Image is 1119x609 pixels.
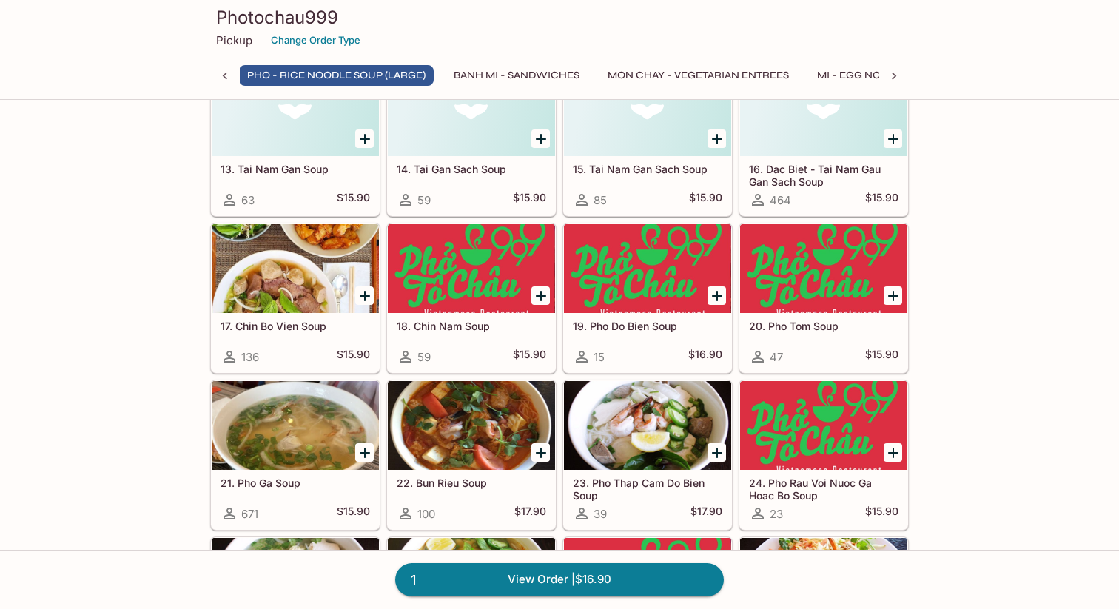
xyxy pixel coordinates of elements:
div: 16. Dac Biet - Tai Nam Gau Gan Sach Soup [740,67,907,156]
div: 17. Chin Bo Vien Soup [212,224,379,313]
span: 15 [594,350,605,364]
button: Add 17. Chin Bo Vien Soup [355,286,374,305]
span: 100 [417,507,435,521]
h5: $15.90 [337,505,370,522]
a: 17. Chin Bo Vien Soup136$15.90 [211,223,380,373]
div: 19. Pho Do Bien Soup [564,224,731,313]
h5: $17.90 [514,505,546,522]
h5: 17. Chin Bo Vien Soup [221,320,370,332]
h5: $15.90 [689,191,722,209]
span: 23 [770,507,783,521]
button: Add 24. Pho Rau Voi Nuoc Ga Hoac Bo Soup [884,443,902,462]
a: 16. Dac Biet - Tai Nam Gau Gan Sach Soup464$15.90 [739,67,908,216]
a: 14. Tai Gan Sach Soup59$15.90 [387,67,556,216]
h5: $15.90 [865,505,898,522]
button: Add 16. Dac Biet - Tai Nam Gau Gan Sach Soup [884,129,902,148]
a: 21. Pho Ga Soup671$15.90 [211,380,380,530]
h5: $15.90 [865,348,898,366]
span: 464 [770,193,791,207]
button: Add 22. Bun Rieu Soup [531,443,550,462]
div: 15. Tai Nam Gan Sach Soup [564,67,731,156]
a: 1View Order |$16.90 [395,563,724,596]
h5: 22. Bun Rieu Soup [397,477,546,489]
button: Add 20. Pho Tom Soup [884,286,902,305]
a: 15. Tai Nam Gan Sach Soup85$15.90 [563,67,732,216]
button: Change Order Type [264,29,367,52]
h5: 15. Tai Nam Gan Sach Soup [573,163,722,175]
h5: 19. Pho Do Bien Soup [573,320,722,332]
h5: $15.90 [337,348,370,366]
span: 85 [594,193,607,207]
span: 39 [594,507,607,521]
div: 14. Tai Gan Sach Soup [388,67,555,156]
button: Add 14. Tai Gan Sach Soup [531,129,550,148]
h5: $16.90 [688,348,722,366]
div: 20. Pho Tom Soup [740,224,907,313]
div: 18. Chin Nam Soup [388,224,555,313]
a: 20. Pho Tom Soup47$15.90 [739,223,908,373]
span: 59 [417,193,431,207]
a: 18. Chin Nam Soup59$15.90 [387,223,556,373]
div: 13. Tai Nam Gan Soup [212,67,379,156]
div: 21. Pho Ga Soup [212,381,379,470]
a: 24. Pho Rau Voi Nuoc Ga Hoac Bo Soup23$15.90 [739,380,908,530]
a: 13. Tai Nam Gan Soup63$15.90 [211,67,380,216]
h5: $15.90 [513,191,546,209]
button: Banh Mi - Sandwiches [446,65,588,86]
button: Pho - Rice Noodle Soup (Large) [239,65,434,86]
h5: 14. Tai Gan Sach Soup [397,163,546,175]
button: Mi - Egg Noodle [809,65,917,86]
h3: Photochau999 [216,6,903,29]
span: 136 [241,350,259,364]
h5: 16. Dac Biet - Tai Nam Gau Gan Sach Soup [749,163,898,187]
span: 47 [770,350,783,364]
h5: $15.90 [865,191,898,209]
a: 22. Bun Rieu Soup100$17.90 [387,380,556,530]
span: 63 [241,193,255,207]
div: 22. Bun Rieu Soup [388,381,555,470]
button: Add 18. Chin Nam Soup [531,286,550,305]
button: Add 15. Tai Nam Gan Sach Soup [708,129,726,148]
button: Add 19. Pho Do Bien Soup [708,286,726,305]
h5: 23. Pho Thap Cam Do Bien Soup [573,477,722,501]
h5: 21. Pho Ga Soup [221,477,370,489]
a: 19. Pho Do Bien Soup15$16.90 [563,223,732,373]
h5: 20. Pho Tom Soup [749,320,898,332]
button: Add 21. Pho Ga Soup [355,443,374,462]
h5: 24. Pho Rau Voi Nuoc Ga Hoac Bo Soup [749,477,898,501]
p: Pickup [216,33,252,47]
h5: 18. Chin Nam Soup [397,320,546,332]
h5: $15.90 [337,191,370,209]
h5: $15.90 [513,348,546,366]
h5: $17.90 [690,505,722,522]
a: 23. Pho Thap Cam Do Bien Soup39$17.90 [563,380,732,530]
span: 671 [241,507,258,521]
span: 1 [402,570,425,591]
button: Mon Chay - Vegetarian Entrees [599,65,797,86]
button: Add 23. Pho Thap Cam Do Bien Soup [708,443,726,462]
div: 24. Pho Rau Voi Nuoc Ga Hoac Bo Soup [740,381,907,470]
h5: 13. Tai Nam Gan Soup [221,163,370,175]
button: Add 13. Tai Nam Gan Soup [355,129,374,148]
div: 23. Pho Thap Cam Do Bien Soup [564,381,731,470]
span: 59 [417,350,431,364]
